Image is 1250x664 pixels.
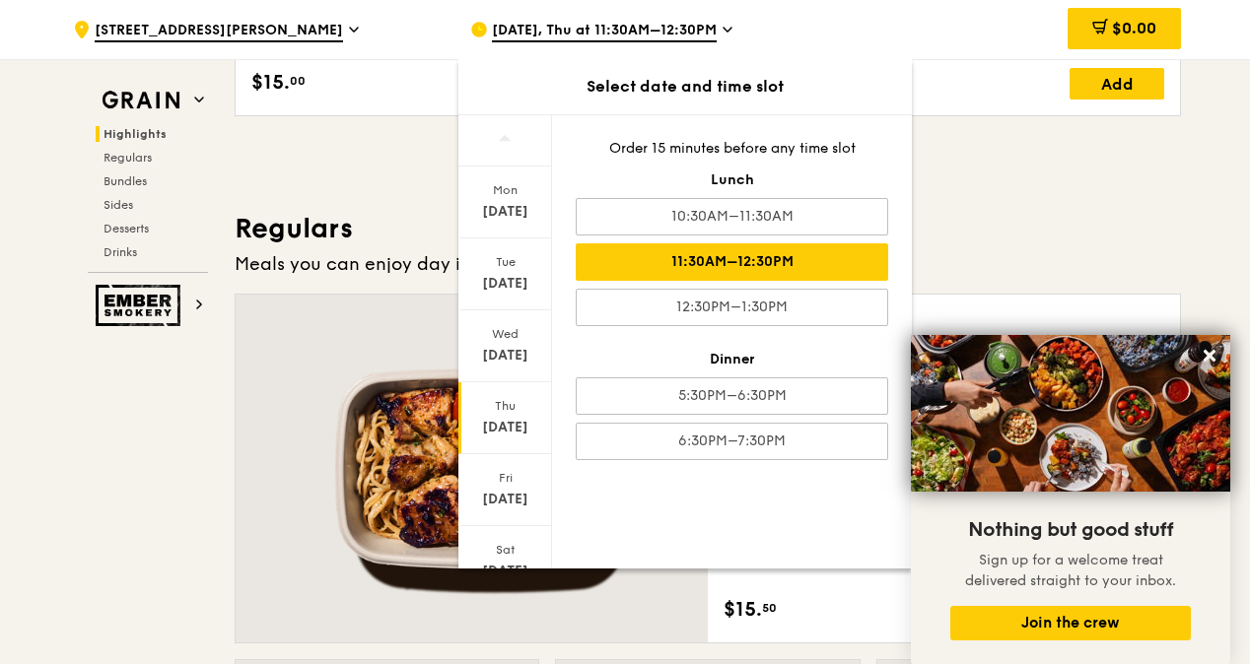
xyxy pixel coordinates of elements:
[576,289,888,326] div: 12:30PM–1:30PM
[104,198,133,212] span: Sides
[576,350,888,369] div: Dinner
[576,170,888,190] div: Lunch
[576,243,888,281] div: 11:30AM–12:30PM
[96,285,186,326] img: Ember Smokery web logo
[235,250,1181,278] div: Meals you can enjoy day in day out.
[461,418,549,437] div: [DATE]
[1070,68,1164,100] div: Add
[104,151,152,165] span: Regulars
[461,398,549,414] div: Thu
[104,245,137,259] span: Drinks
[576,377,888,415] div: 5:30PM–6:30PM
[576,423,888,460] div: 6:30PM–7:30PM
[104,127,167,141] span: Highlights
[576,198,888,235] div: 10:30AM–11:30AM
[911,335,1230,492] img: DSC07876-Edit02-Large.jpeg
[968,518,1173,542] span: Nothing but good stuff
[461,274,549,294] div: [DATE]
[458,75,912,99] div: Select date and time slot
[251,68,290,98] span: $15.
[492,21,717,42] span: [DATE], Thu at 11:30AM–12:30PM
[461,470,549,486] div: Fri
[104,174,147,188] span: Bundles
[1194,340,1225,371] button: Close
[461,182,549,198] div: Mon
[950,606,1191,640] button: Join the crew
[576,139,888,159] div: Order 15 minutes before any time slot
[1112,19,1156,37] span: $0.00
[461,542,549,558] div: Sat
[724,595,762,625] span: $15.
[762,600,777,616] span: 50
[461,490,549,509] div: [DATE]
[235,211,1181,246] h3: Regulars
[461,254,549,270] div: Tue
[95,21,343,42] span: [STREET_ADDRESS][PERSON_NAME]
[461,326,549,342] div: Wed
[461,202,549,222] div: [DATE]
[290,73,306,89] span: 00
[965,552,1176,589] span: Sign up for a welcome treat delivered straight to your inbox.
[104,222,149,235] span: Desserts
[461,346,549,365] div: [DATE]
[96,83,186,118] img: Grain web logo
[461,562,549,581] div: [DATE]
